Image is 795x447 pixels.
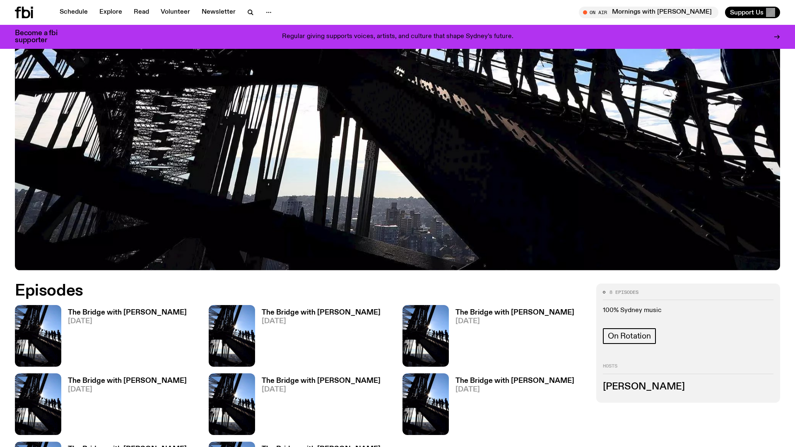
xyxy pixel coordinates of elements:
a: The Bridge with [PERSON_NAME][DATE] [255,377,381,435]
a: The Bridge with [PERSON_NAME][DATE] [61,309,187,367]
h3: [PERSON_NAME] [603,382,773,392]
h3: The Bridge with [PERSON_NAME] [455,377,574,385]
h2: Hosts [603,364,773,374]
a: Read [129,7,154,18]
span: On Rotation [608,332,651,341]
img: People climb Sydney's Harbour Bridge [209,373,255,435]
span: [DATE] [68,386,187,393]
span: [DATE] [262,318,381,325]
p: 100% Sydney music [603,307,773,315]
a: The Bridge with [PERSON_NAME][DATE] [61,377,187,435]
span: [DATE] [455,318,574,325]
span: 8 episodes [609,290,638,295]
button: On AirMornings with [PERSON_NAME] [579,7,718,18]
span: Support Us [730,9,764,16]
h2: Episodes [15,284,522,298]
h3: The Bridge with [PERSON_NAME] [68,309,187,316]
a: Explore [94,7,127,18]
a: Newsletter [197,7,241,18]
h3: Become a fbi supporter [15,30,68,44]
h3: The Bridge with [PERSON_NAME] [455,309,574,316]
h3: The Bridge with [PERSON_NAME] [262,377,381,385]
img: People climb Sydney's Harbour Bridge [15,305,61,367]
span: [DATE] [455,386,574,393]
button: Support Us [725,7,780,18]
span: [DATE] [68,318,187,325]
a: The Bridge with [PERSON_NAME][DATE] [255,309,381,367]
a: The Bridge with [PERSON_NAME][DATE] [449,309,574,367]
h3: The Bridge with [PERSON_NAME] [262,309,381,316]
img: People climb Sydney's Harbour Bridge [15,373,61,435]
img: People climb Sydney's Harbour Bridge [402,305,449,367]
a: On Rotation [603,328,656,344]
img: People climb Sydney's Harbour Bridge [209,305,255,367]
a: The Bridge with [PERSON_NAME][DATE] [449,377,574,435]
p: Regular giving supports voices, artists, and culture that shape Sydney’s future. [282,33,513,41]
img: People climb Sydney's Harbour Bridge [402,373,449,435]
h3: The Bridge with [PERSON_NAME] [68,377,187,385]
a: Schedule [55,7,93,18]
span: [DATE] [262,386,381,393]
a: Volunteer [156,7,195,18]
